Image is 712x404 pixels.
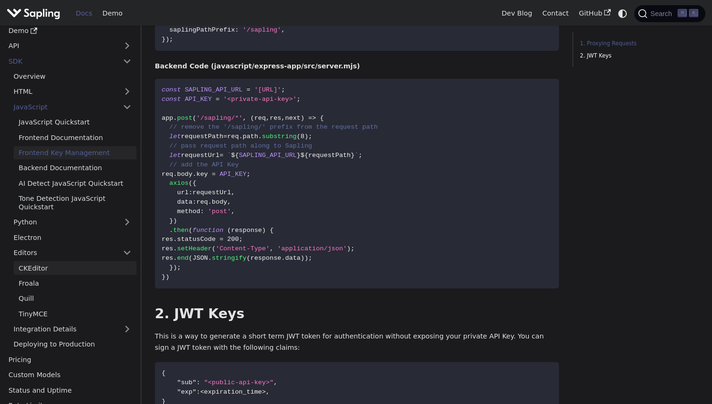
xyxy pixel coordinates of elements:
[155,331,559,354] p: This is a way to generate a short term JWT token for authentication without exposing your private...
[300,255,304,262] span: )
[189,189,193,196] span: :
[308,152,351,159] span: requestPath
[189,180,193,187] span: (
[239,152,297,159] span: SAPLING_API_URL
[162,36,165,43] span: }
[8,322,137,336] a: Integration Details
[580,39,695,48] a: 1. Proxying Requests
[14,292,137,305] a: Quill
[270,115,282,122] span: res
[258,133,262,140] span: .
[14,277,137,290] a: Froala
[162,236,173,243] span: res
[173,115,177,122] span: .
[285,255,301,262] span: data
[173,227,189,234] span: then
[537,6,574,21] a: Contact
[173,264,177,271] span: )
[216,96,219,103] span: =
[162,273,165,280] span: }
[8,338,137,351] a: Deploying to Production
[196,379,200,386] span: :
[208,198,212,206] span: .
[193,171,196,178] span: .
[216,245,270,252] span: 'Content-Type'
[173,245,177,252] span: .
[266,115,270,122] span: ,
[173,255,177,262] span: .
[196,171,208,178] span: key
[181,133,223,140] span: requestPath
[231,208,235,215] span: ,
[678,9,687,17] kbd: ⌘
[320,115,324,122] span: {
[227,152,231,159] span: `
[8,231,137,244] a: Electron
[170,142,312,149] span: // pass request path along to Sapling
[251,255,282,262] span: response
[193,115,196,122] span: (
[189,227,193,234] span: (
[3,383,137,397] a: Status and Uptime
[8,70,137,83] a: Overview
[247,255,251,262] span: (
[177,245,212,252] span: setHeader
[162,96,181,103] span: const
[247,171,251,178] span: ;
[304,255,308,262] span: )
[3,24,137,38] a: Demo
[162,370,165,377] span: {
[181,152,219,159] span: requestUrl
[162,171,173,178] span: req
[177,115,193,122] span: post
[281,115,285,122] span: ,
[297,133,300,140] span: (
[177,198,193,206] span: data
[358,152,362,159] span: ;
[3,353,137,366] a: Pricing
[227,198,231,206] span: ,
[351,152,355,159] span: }
[8,246,118,260] a: Editors
[281,255,285,262] span: .
[162,115,173,122] span: app
[308,255,312,262] span: ;
[297,152,300,159] span: }
[243,26,281,33] span: '/sapling'
[193,198,196,206] span: :
[7,7,60,20] img: Sapling.ai
[223,133,227,140] span: =
[227,236,239,243] span: 200
[170,180,189,187] span: axios
[281,26,285,33] span: ,
[308,115,316,122] span: =>
[196,198,208,206] span: req
[227,227,231,234] span: (
[173,217,177,224] span: )
[196,388,200,396] span: :
[304,133,308,140] span: )
[193,180,196,187] span: {
[118,246,137,260] button: Collapse sidebar category 'Editors'
[251,115,254,122] span: (
[185,96,211,103] span: API_KEY
[185,86,243,93] span: SAPLING_API_URL
[300,115,304,122] span: )
[189,255,193,262] span: (
[200,388,266,396] span: <expiration_time>
[262,227,266,234] span: )
[193,227,224,234] span: function
[270,227,274,234] span: {
[496,6,537,21] a: Dev Blog
[243,115,246,122] span: ,
[173,171,177,178] span: .
[212,245,216,252] span: (
[347,245,351,252] span: )
[14,115,137,129] a: JavaScript Quickstart
[8,100,137,114] a: JavaScript
[177,236,216,243] span: statusCode
[231,189,235,196] span: ,
[177,388,196,396] span: "exp"
[243,133,258,140] span: path
[165,273,169,280] span: )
